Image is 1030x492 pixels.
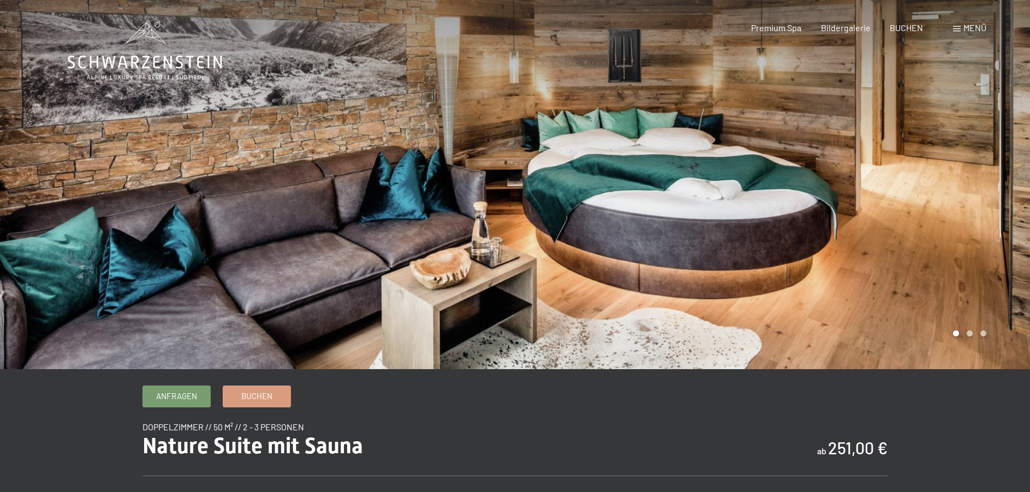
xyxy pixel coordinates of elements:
[241,390,272,402] span: Buchen
[143,386,210,407] a: Anfragen
[223,386,290,407] a: Buchen
[751,22,801,33] a: Premium Spa
[821,22,871,33] a: Bildergalerie
[963,22,986,33] span: Menü
[828,438,888,458] b: 251,00 €
[817,446,826,456] span: ab
[142,433,363,459] span: Nature Suite mit Sauna
[142,422,304,432] span: Doppelzimmer // 50 m² // 2 - 3 Personen
[156,390,197,402] span: Anfragen
[890,22,923,33] a: BUCHEN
